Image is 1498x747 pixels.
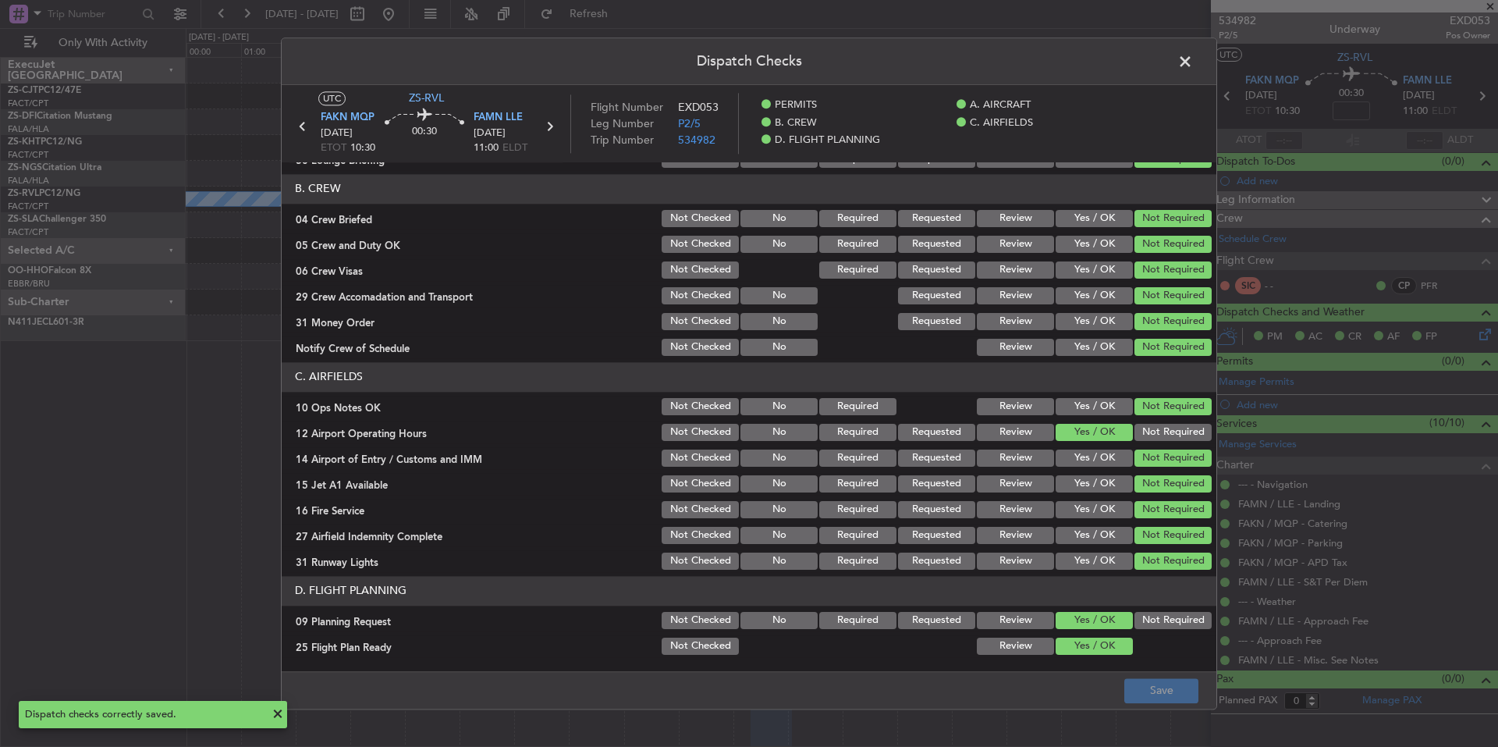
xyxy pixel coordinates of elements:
button: Not Required [1134,527,1212,544]
button: Not Required [1134,612,1212,629]
button: Not Required [1134,553,1212,570]
button: Not Required [1134,339,1212,356]
button: Not Required [1134,475,1212,493]
header: Dispatch Checks [282,38,1216,85]
button: Not Required [1134,313,1212,330]
button: Not Required [1134,210,1212,227]
button: Not Required [1134,501,1212,518]
button: Not Required [1134,287,1212,304]
button: Not Required [1134,261,1212,279]
button: Not Required [1134,424,1212,441]
button: Not Required [1134,450,1212,467]
button: Not Required [1134,236,1212,253]
button: Not Required [1134,398,1212,415]
div: Dispatch checks correctly saved. [25,707,264,723]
